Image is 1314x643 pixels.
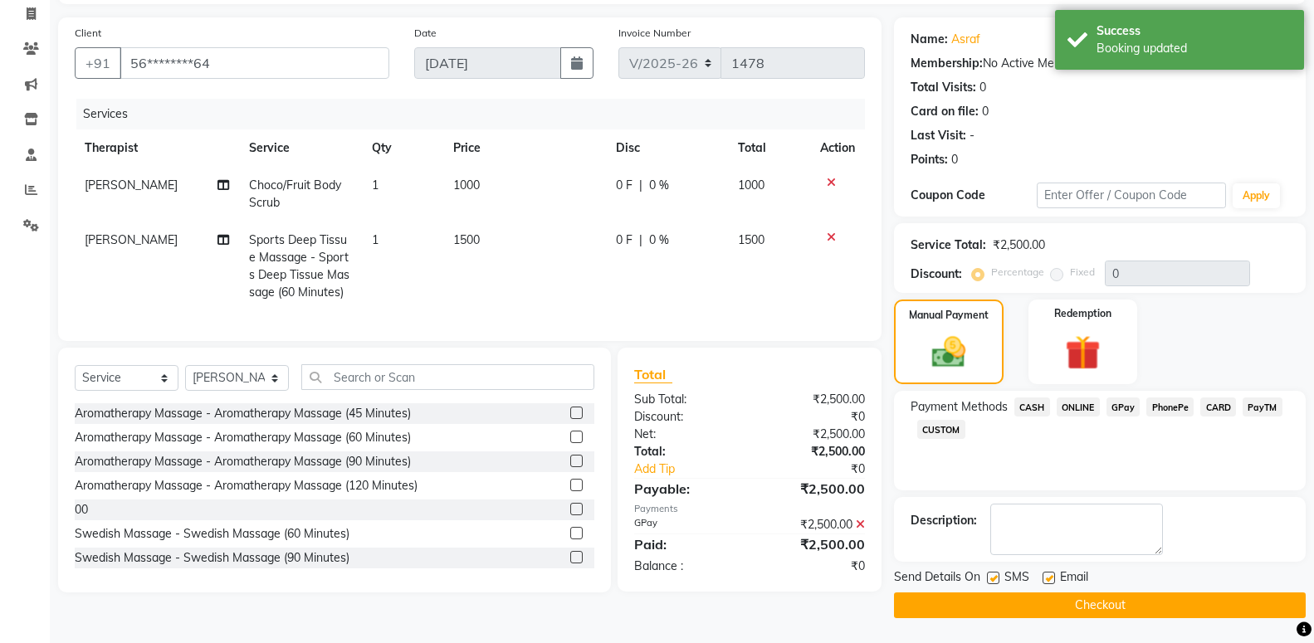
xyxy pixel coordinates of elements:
th: Therapist [75,129,239,167]
span: [PERSON_NAME] [85,232,178,247]
span: 0 % [649,177,669,194]
div: ₹2,500.00 [993,236,1045,254]
span: Total [634,366,672,383]
span: 1 [372,178,379,192]
div: Last Visit: [911,127,966,144]
img: _cash.svg [921,333,976,372]
div: ₹0 [750,558,877,575]
div: Membership: [911,55,983,72]
div: Service Total: [911,236,986,254]
th: Total [728,129,810,167]
div: - [970,127,975,144]
div: ₹2,500.00 [750,426,877,443]
div: Discount: [911,265,962,283]
span: 0 F [616,177,633,194]
span: Send Details On [894,568,980,589]
th: Action [810,129,865,167]
div: Paid: [622,534,750,554]
div: ₹2,500.00 [750,516,877,533]
span: 1000 [738,178,764,192]
label: Manual Payment [909,308,989,323]
label: Client [75,26,101,41]
input: Search by Name/Mobile/Email/Code [120,47,389,79]
span: 0 % [649,231,669,249]
div: ₹2,500.00 [750,391,877,408]
input: Enter Offer / Coupon Code [1037,183,1226,208]
div: No Active Membership [911,55,1289,72]
span: Payment Methods [911,398,1008,416]
label: Date [414,26,437,41]
th: Disc [606,129,728,167]
th: Price [443,129,606,167]
div: 0 [979,79,986,96]
span: [PERSON_NAME] [85,178,178,192]
div: Description: [911,512,977,529]
div: ₹2,500.00 [750,534,877,554]
span: 1500 [453,232,480,247]
div: Success [1097,22,1292,40]
div: Net: [622,426,750,443]
span: PhonePe [1146,397,1194,416]
span: Email [1060,568,1088,589]
button: Checkout [894,592,1306,618]
div: Aromatherapy Massage - Aromatherapy Massage (45 Minutes) [75,405,411,422]
span: ONLINE [1057,397,1100,416]
span: | [639,177,642,194]
span: CASH [1014,397,1050,416]
div: Aromatherapy Massage - Aromatherapy Massage (90 Minutes) [75,453,411,470]
label: Invoice Number [618,26,691,41]
span: Choco/Fruit Body Scrub [249,178,341,210]
div: Swedish Massage - Swedish Massage (90 Minutes) [75,549,349,567]
div: Payable: [622,479,750,499]
div: 0 [982,103,989,120]
span: GPay [1106,397,1141,416]
div: ₹0 [771,460,877,478]
div: Balance : [622,558,750,575]
div: 0 [951,151,958,168]
span: CARD [1200,397,1236,416]
div: ₹0 [750,408,877,426]
div: Coupon Code [911,187,1037,204]
div: Aromatherapy Massage - Aromatherapy Massage (120 Minutes) [75,477,418,494]
span: 1500 [738,232,764,247]
div: Sub Total: [622,391,750,408]
div: Points: [911,151,948,168]
label: Percentage [991,265,1044,280]
th: Service [239,129,362,167]
input: Search or Scan [301,364,594,390]
div: 00 [75,501,88,519]
span: 1000 [453,178,480,192]
img: _gift.svg [1054,331,1111,374]
span: Sports Deep Tissue Massage - Sports Deep Tissue Massage (60 Minutes) [249,232,349,300]
div: Card on file: [911,103,979,120]
div: Services [76,99,877,129]
button: +91 [75,47,121,79]
div: GPay [622,516,750,533]
div: Name: [911,31,948,48]
a: Add Tip [622,460,770,478]
span: 1 [372,232,379,247]
span: | [639,231,642,249]
span: 0 F [616,231,633,249]
div: ₹2,500.00 [750,443,877,460]
div: Payments [634,502,865,516]
button: Apply [1233,183,1280,208]
span: PayTM [1243,397,1282,416]
a: Asraf [951,31,980,48]
span: CUSTOM [917,420,965,439]
div: Total Visits: [911,79,976,96]
div: Aromatherapy Massage - Aromatherapy Massage (60 Minutes) [75,429,411,446]
div: Booking updated [1097,40,1292,57]
div: Total: [622,443,750,460]
th: Qty [362,129,443,167]
div: Discount: [622,408,750,426]
div: Swedish Massage - Swedish Massage (60 Minutes) [75,525,349,543]
label: Redemption [1054,306,1111,321]
div: ₹2,500.00 [750,479,877,499]
label: Fixed [1070,265,1095,280]
span: SMS [1004,568,1029,589]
